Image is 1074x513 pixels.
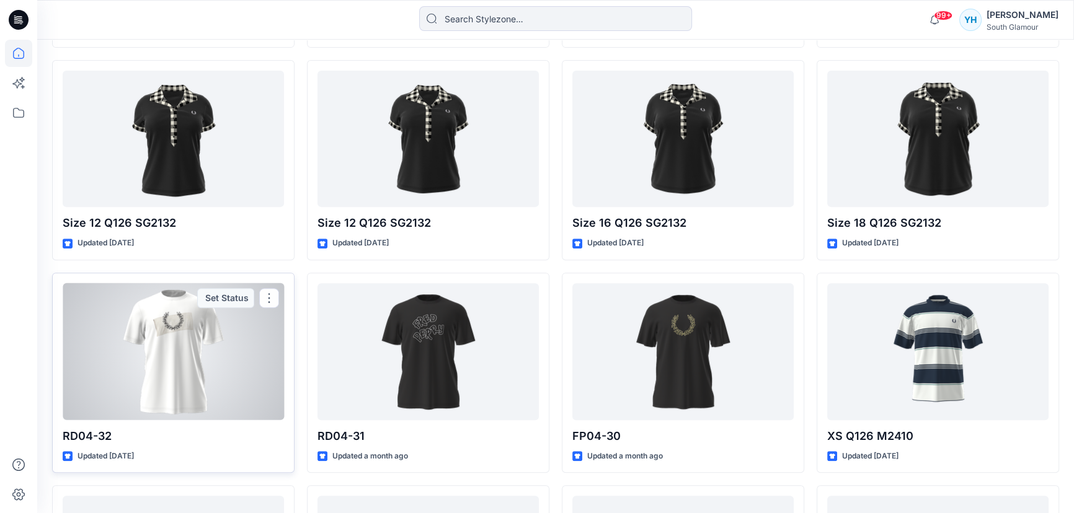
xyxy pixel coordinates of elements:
[572,283,794,420] a: FP04-30
[78,450,134,463] p: Updated [DATE]
[827,214,1049,232] p: Size 18 Q126 SG2132
[419,6,692,31] input: Search Stylezone…
[827,71,1049,208] a: Size 18 Q126 SG2132
[959,9,982,31] div: YH
[317,283,539,420] a: RD04-31
[827,427,1049,445] p: XS Q126 M2410
[317,71,539,208] a: Size 12 Q126 SG2132
[317,427,539,445] p: RD04-31
[572,427,794,445] p: FP04-30
[63,283,284,420] a: RD04-32
[987,7,1058,22] div: [PERSON_NAME]
[827,283,1049,420] a: XS Q126 M2410
[587,237,644,250] p: Updated [DATE]
[78,237,134,250] p: Updated [DATE]
[332,450,408,463] p: Updated a month ago
[934,11,952,20] span: 99+
[332,237,389,250] p: Updated [DATE]
[572,71,794,208] a: Size 16 Q126 SG2132
[63,71,284,208] a: Size 12 Q126 SG2132
[572,214,794,232] p: Size 16 Q126 SG2132
[63,214,284,232] p: Size 12 Q126 SG2132
[842,237,899,250] p: Updated [DATE]
[317,214,539,232] p: Size 12 Q126 SG2132
[842,450,899,463] p: Updated [DATE]
[63,427,284,445] p: RD04-32
[987,22,1058,32] div: South Glamour
[587,450,663,463] p: Updated a month ago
